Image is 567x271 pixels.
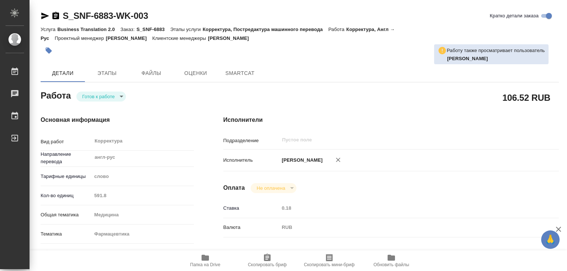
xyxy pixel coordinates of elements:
[120,27,136,32] p: Заказ:
[63,11,148,21] a: S_SNF-6883-WK-003
[254,185,287,191] button: Не оплачена
[298,250,360,271] button: Скопировать мини-бриф
[178,69,213,78] span: Оценки
[92,228,193,240] div: Фармацевтика
[223,224,279,231] p: Валюта
[41,88,71,102] h2: Работа
[279,203,531,213] input: Пустое поле
[51,11,60,20] button: Скопировать ссылку
[328,27,346,32] p: Работа
[76,92,126,102] div: Готов к работе
[41,116,194,124] h4: Основная информация
[447,55,545,62] p: Горшкова Валентина
[134,69,169,78] span: Файлы
[174,250,236,271] button: Папка на Drive
[45,69,80,78] span: Детали
[279,157,323,164] p: [PERSON_NAME]
[236,250,298,271] button: Скопировать бриф
[41,192,92,199] p: Кол-во единиц
[281,135,513,144] input: Пустое поле
[374,262,409,267] span: Обновить файлы
[57,27,120,32] p: Business Translation 2.0
[170,27,203,32] p: Этапы услуги
[223,249,559,258] h4: Дополнительно
[41,230,92,238] p: Тематика
[502,91,550,104] h2: 106.52 RUB
[330,152,346,168] button: Удалить исполнителя
[92,170,193,183] div: слово
[106,35,152,41] p: [PERSON_NAME]
[223,157,279,164] p: Исполнитель
[92,190,193,201] input: Пустое поле
[251,183,296,193] div: Готов к работе
[544,232,557,247] span: 🙏
[41,42,57,59] button: Добавить тэг
[89,69,125,78] span: Этапы
[222,69,258,78] span: SmartCat
[41,211,92,219] p: Общая тематика
[223,205,279,212] p: Ставка
[152,35,208,41] p: Клиентские менеджеры
[360,250,422,271] button: Обновить файлы
[41,11,49,20] button: Скопировать ссылку для ЯМессенджера
[203,27,328,32] p: Корректура, Постредактура машинного перевода
[137,27,171,32] p: S_SNF-6883
[190,262,220,267] span: Папка на Drive
[447,47,545,54] p: Работу также просматривает пользователь
[304,262,354,267] span: Скопировать мини-бриф
[223,116,559,124] h4: Исполнители
[541,230,560,249] button: 🙏
[208,35,254,41] p: [PERSON_NAME]
[447,56,488,61] b: [PERSON_NAME]
[223,137,279,144] p: Подразделение
[279,221,531,234] div: RUB
[41,173,92,180] p: Тарифные единицы
[41,27,57,32] p: Услуга
[55,35,106,41] p: Проектный менеджер
[41,151,92,165] p: Направление перевода
[248,262,286,267] span: Скопировать бриф
[80,93,117,100] button: Готов к работе
[490,12,539,20] span: Кратко детали заказа
[41,138,92,145] p: Вид работ
[223,183,245,192] h4: Оплата
[92,209,193,221] div: Медицина
[51,250,98,257] span: Нотариальный заказ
